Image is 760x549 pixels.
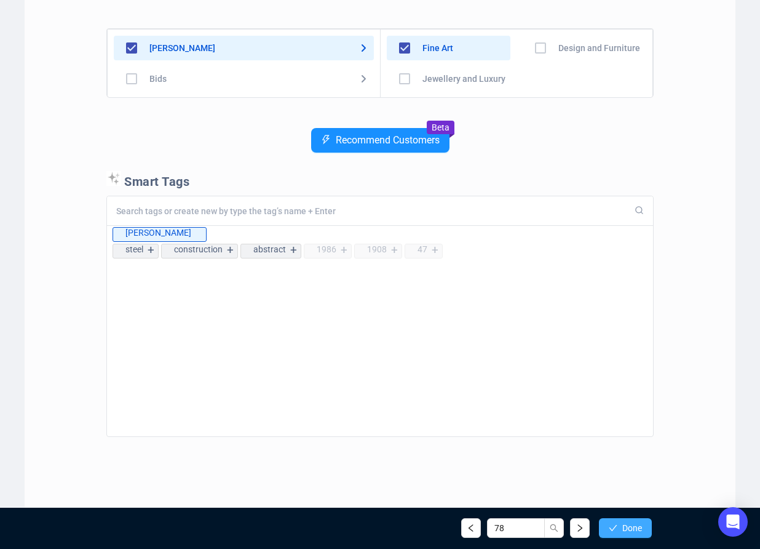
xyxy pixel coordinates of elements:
[718,507,748,537] div: Open Intercom Messenger
[253,244,286,254] div: abstract
[321,135,331,145] span: thunderbolt
[224,244,237,257] div: +
[317,244,336,254] div: 1986
[174,244,223,254] div: construction
[576,524,584,532] span: right
[599,518,652,538] button: Done
[432,122,449,132] span: Beta
[116,206,633,217] input: Search tags or create new by type the tag’s name + Enter
[287,244,301,257] div: +
[609,524,617,532] span: check
[338,244,351,257] div: +
[622,523,642,533] span: Done
[311,128,449,153] button: Recommend Customers
[144,244,158,257] div: +
[429,244,442,257] div: +
[487,518,545,538] input: Lot Number
[467,524,475,532] span: left
[125,244,143,254] div: steel
[418,244,427,254] div: 47
[149,74,167,84] div: Bids
[367,244,387,254] div: 1908
[550,524,558,532] span: search
[422,74,505,84] div: Jewellery and Luxury
[149,43,215,53] div: [PERSON_NAME]
[106,171,654,190] p: Smart Tags
[336,135,440,146] span: Recommend Customers
[422,43,453,53] div: Fine Art
[125,228,191,238] div: [PERSON_NAME]
[558,43,640,53] div: Design and Furniture
[388,244,402,257] div: +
